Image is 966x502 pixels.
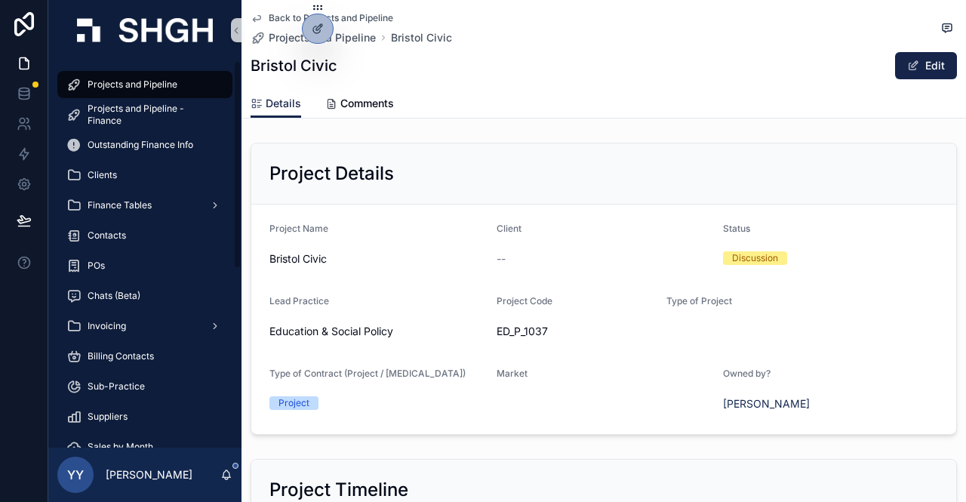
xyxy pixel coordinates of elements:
span: Clients [88,169,117,181]
span: Sub-Practice [88,380,145,393]
a: Comments [325,90,394,120]
h2: Project Timeline [269,478,408,502]
p: [PERSON_NAME] [106,467,192,482]
div: scrollable content [48,60,241,448]
span: Client [497,223,521,234]
a: Bristol Civic [391,30,452,45]
span: ED_P_1037 [497,324,655,339]
a: Contacts [57,222,232,249]
a: Details [251,90,301,119]
span: Sales by Month [88,441,153,453]
a: Sales by Month [57,433,232,460]
a: Finance Tables [57,192,232,219]
span: Bristol Civic [269,251,485,266]
span: Project Name [269,223,328,234]
span: POs [88,260,105,272]
a: Projects and Pipeline [57,71,232,98]
a: Back to Projects and Pipeline [251,12,393,24]
a: POs [57,252,232,279]
span: Market [497,368,528,379]
span: Project Code [497,295,552,306]
button: Edit [895,52,957,79]
span: Owned by? [723,368,771,379]
span: Billing Contacts [88,350,154,362]
span: Projects and Pipeline [88,79,177,91]
span: Education & Social Policy [269,324,393,339]
span: Invoicing [88,320,126,332]
h1: Bristol Civic [251,55,337,76]
span: Lead Practice [269,295,329,306]
span: Back to Projects and Pipeline [269,12,393,24]
span: Suppliers [88,411,128,423]
span: Finance Tables [88,199,152,211]
span: Comments [340,96,394,111]
span: Status [723,223,750,234]
a: Outstanding Finance Info [57,131,232,159]
span: Type of Project [666,295,732,306]
span: YY [67,466,84,484]
a: Projects and Pipeline - Finance [57,101,232,128]
a: Invoicing [57,313,232,340]
div: Project [278,396,309,410]
span: Details [266,96,301,111]
div: Discussion [732,251,778,265]
a: Billing Contacts [57,343,232,370]
a: Clients [57,162,232,189]
span: Contacts [88,229,126,242]
a: Projects and Pipeline [251,30,376,45]
a: Sub-Practice [57,373,232,400]
a: Chats (Beta) [57,282,232,310]
span: Projects and Pipeline [269,30,376,45]
span: -- [497,251,506,266]
span: Projects and Pipeline - Finance [88,103,217,127]
img: App logo [77,18,213,42]
h2: Project Details [269,162,394,186]
span: Chats (Beta) [88,290,140,302]
a: [PERSON_NAME] [723,396,810,411]
span: Outstanding Finance Info [88,139,193,151]
a: Suppliers [57,403,232,430]
span: Type of Contract (Project / [MEDICAL_DATA]) [269,368,466,379]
